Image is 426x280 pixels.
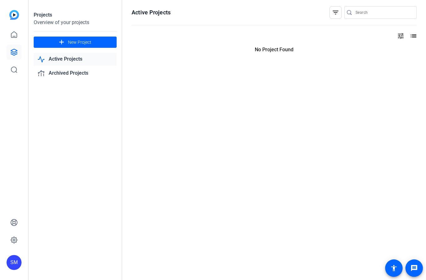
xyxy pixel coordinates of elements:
div: Overview of your projects [34,19,117,26]
mat-icon: tune [397,32,404,40]
div: SM [7,255,22,270]
mat-icon: accessibility [390,264,398,272]
mat-icon: add [58,38,65,46]
a: Archived Projects [34,67,117,80]
p: No Project Found [132,46,417,53]
input: Search [356,9,412,16]
button: New Project [34,37,117,48]
div: Projects [34,11,117,19]
h1: Active Projects [132,9,171,16]
a: Active Projects [34,53,117,66]
span: New Project [68,39,91,46]
img: blue-gradient.svg [9,10,19,20]
mat-icon: filter_list [332,9,339,16]
mat-icon: list [409,32,417,40]
mat-icon: message [410,264,418,272]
